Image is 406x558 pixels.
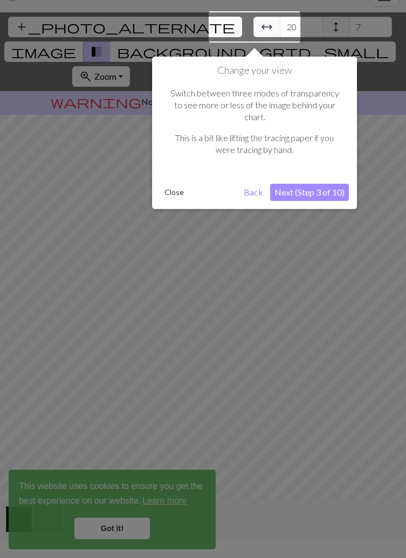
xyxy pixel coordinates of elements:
[152,57,357,209] div: Change your view
[239,184,267,201] button: Back
[270,184,349,201] button: Next (Step 3 of 10)
[160,65,349,76] h1: Change your view
[160,184,188,200] button: Close
[166,132,343,156] p: This is a bit like lifting the tracing paper if you were tracing by hand.
[166,87,343,123] p: Switch between three modes of transparency to see more or less of the image behind your chart.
